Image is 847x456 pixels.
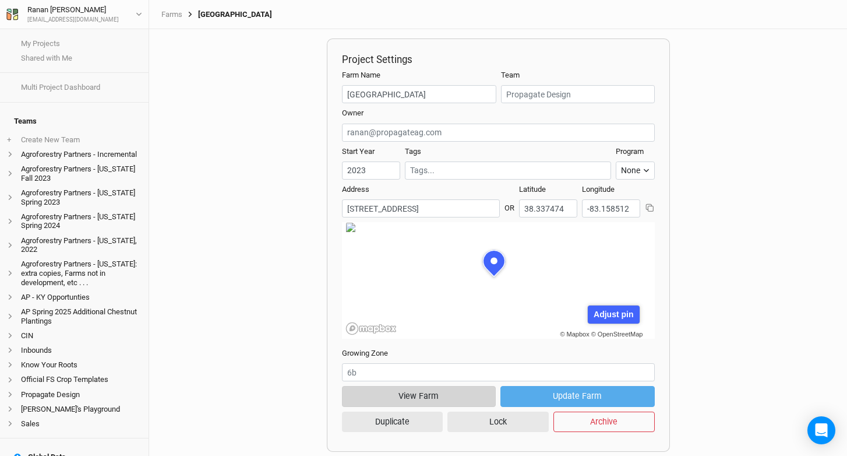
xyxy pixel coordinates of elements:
h2: Project Settings [342,54,655,65]
a: Mapbox logo [345,322,397,335]
label: Farm Name [342,70,380,80]
div: [EMAIL_ADDRESS][DOMAIN_NAME] [27,16,119,24]
label: Longitude [582,184,615,195]
input: Project/Farm Name [342,85,497,103]
div: Adjust pin [588,306,640,324]
button: Update Farm [500,386,655,406]
div: Ranan [PERSON_NAME] [27,4,119,16]
button: Duplicate [342,412,443,432]
input: Address (123 James St...) [342,199,500,218]
input: 6b [342,363,655,381]
label: Latitude [519,184,546,195]
button: Copy [645,203,655,213]
label: Team [501,70,520,80]
input: Start Year [342,162,400,180]
label: Tags [405,146,421,157]
button: None [616,162,654,180]
button: Ranan [PERSON_NAME][EMAIL_ADDRESS][DOMAIN_NAME] [6,3,143,24]
label: Start Year [342,146,375,157]
div: None [621,164,640,177]
input: Latitude [519,199,577,218]
input: Tags... [410,164,606,177]
span: + [7,135,11,145]
button: Archive [553,412,655,432]
input: ranan@propagateag.com [342,124,655,142]
label: Growing Zone [342,348,388,359]
input: Longitude [582,199,640,218]
a: © OpenStreetMap [591,331,643,338]
a: © Mapbox [560,331,589,338]
label: Program [616,146,644,157]
div: OR [504,194,514,213]
h4: Teams [7,110,142,133]
label: Address [342,184,369,195]
button: View Farm [342,386,496,406]
input: Propagate Design [501,85,655,103]
a: Farms [161,10,182,19]
label: Owner [342,108,363,118]
div: [GEOGRAPHIC_DATA] [182,10,272,19]
div: Open Intercom Messenger [807,416,835,444]
button: Lock [447,412,549,432]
